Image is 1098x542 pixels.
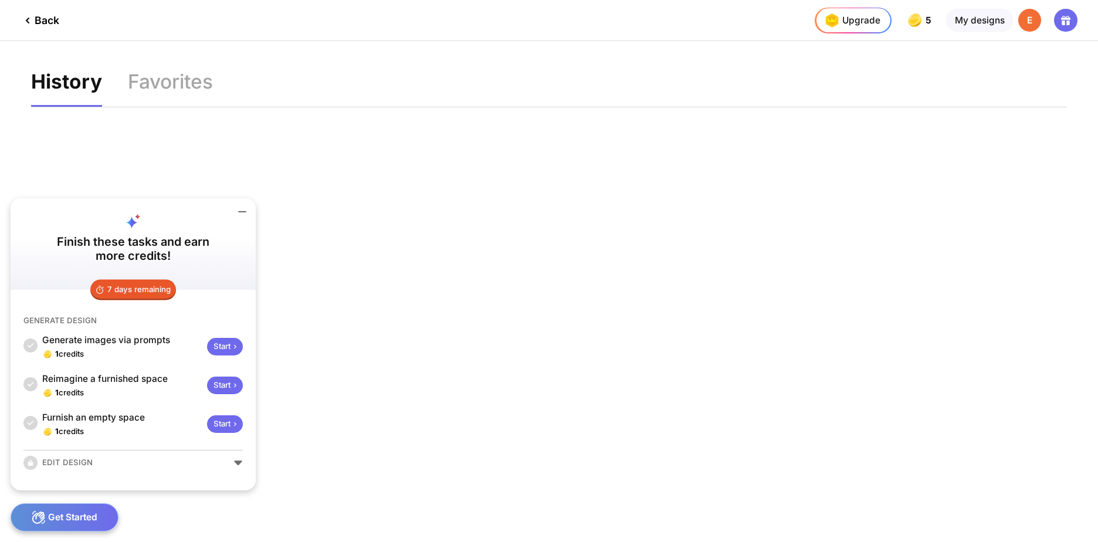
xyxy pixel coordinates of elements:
[55,388,59,397] span: 1
[207,377,242,395] div: Start
[207,338,242,356] div: Start
[42,334,202,347] div: Generate images via prompts
[90,280,176,300] div: 7 days remaining
[42,411,202,424] div: Furnish an empty space
[207,415,242,433] div: Start
[55,349,84,360] div: credits
[128,72,213,106] div: Favorites
[1018,9,1042,32] div: E
[55,349,59,358] span: 1
[11,503,119,531] div: Get Started
[821,10,842,31] img: upgrade-nav-btn-icon.gif
[55,426,84,437] div: credits
[42,372,202,385] div: Reimagine a furnished space
[31,72,102,106] div: History
[21,13,59,28] div: Back
[55,388,84,398] div: credits
[946,9,1012,32] div: My designs
[48,235,219,263] div: Finish these tasks and earn more credits!
[926,15,934,26] span: 5
[55,426,59,436] span: 1
[821,10,880,31] div: Upgrade
[23,316,97,326] div: GENERATE DESIGN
